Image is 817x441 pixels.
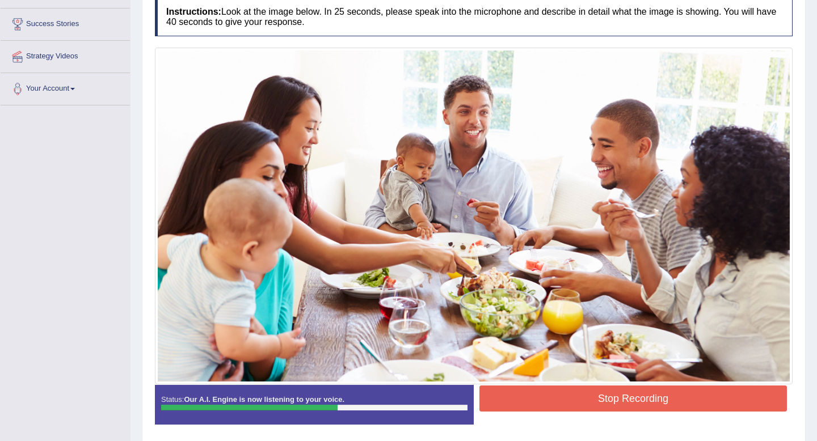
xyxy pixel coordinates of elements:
b: Instructions: [166,7,221,16]
a: Your Account [1,73,130,101]
button: Stop Recording [479,385,787,412]
a: Strategy Videos [1,41,130,69]
strong: Our A.I. Engine is now listening to your voice. [184,395,344,404]
a: Success Stories [1,9,130,37]
div: Status: [155,385,474,425]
